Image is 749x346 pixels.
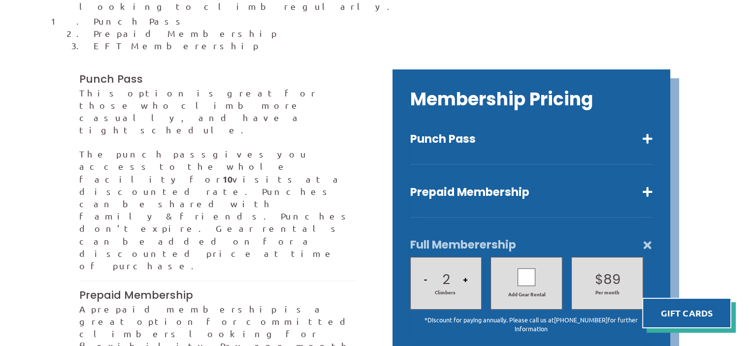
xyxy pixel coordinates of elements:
[79,148,357,272] p: The punch pass
[79,288,357,303] h3: Prepaid Membership
[94,39,670,52] li: EFT Memberership
[79,87,357,136] p: This option is great for those who climb more casually, and have a tight schedule.
[223,173,232,185] strong: 10
[495,291,557,298] span: Add Gear Rental
[79,149,353,271] span: gives you access to the whole facility for visits at a discounted rate. Punches can be shared wit...
[434,289,455,296] span: Climbers
[460,262,471,296] button: +
[94,27,670,39] li: Prepaid Membership
[410,87,652,112] h2: Membership Pricing
[410,315,652,333] p: *Discount for paying annually. Please call us at for further information
[421,262,430,296] button: -
[94,15,670,27] li: Punch Pass
[581,289,633,296] span: Per month
[415,270,477,289] h2: 2
[576,270,638,289] h2: $
[79,72,357,87] h3: Punch Pass
[554,315,608,324] a: [PHONE_NUMBER]
[603,270,620,289] p: 89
